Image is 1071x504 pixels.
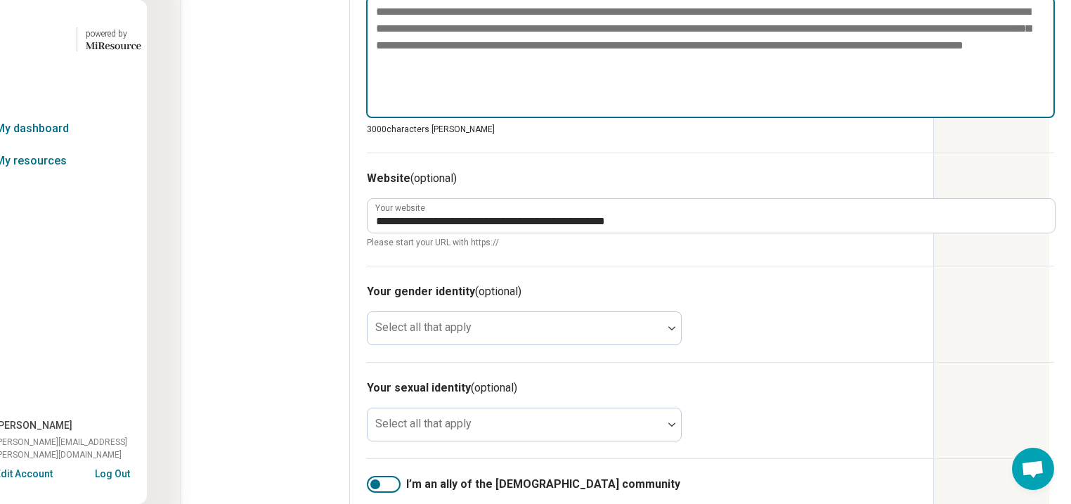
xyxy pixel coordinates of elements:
label: Select all that apply [375,321,472,334]
label: Select all that apply [375,417,472,430]
span: (optional) [471,381,517,394]
p: 3000 characters [PERSON_NAME] [367,123,1054,136]
span: (optional) [475,285,521,298]
button: Log Out [95,467,130,478]
div: Open chat [1012,448,1054,490]
span: I’m an ally of the [DEMOGRAPHIC_DATA] community [406,476,680,493]
label: Your website [375,204,425,212]
span: Please start your URL with https:// [367,236,1054,249]
span: (optional) [410,172,457,185]
div: powered by [86,27,141,40]
h3: Your gender identity [367,283,1054,300]
h3: Website [367,170,1054,187]
h3: Your sexual identity [367,380,1054,396]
